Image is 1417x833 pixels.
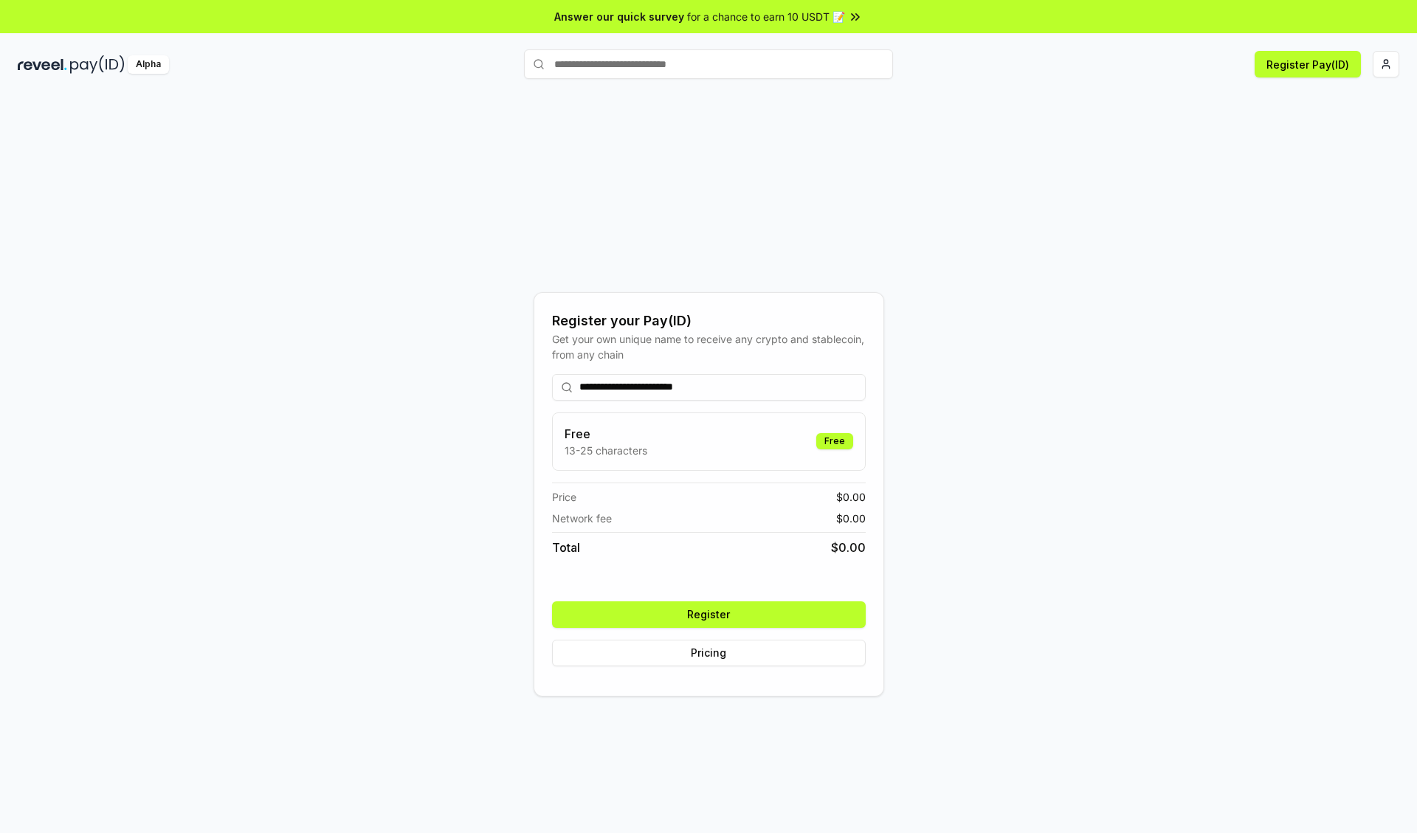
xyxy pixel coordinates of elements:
[831,539,866,556] span: $ 0.00
[70,55,125,74] img: pay_id
[816,433,853,449] div: Free
[552,489,576,505] span: Price
[552,331,866,362] div: Get your own unique name to receive any crypto and stablecoin, from any chain
[552,601,866,628] button: Register
[836,511,866,526] span: $ 0.00
[1255,51,1361,77] button: Register Pay(ID)
[18,55,67,74] img: reveel_dark
[128,55,169,74] div: Alpha
[687,9,845,24] span: for a chance to earn 10 USDT 📝
[565,443,647,458] p: 13-25 characters
[552,539,580,556] span: Total
[554,9,684,24] span: Answer our quick survey
[552,511,612,526] span: Network fee
[836,489,866,505] span: $ 0.00
[552,311,866,331] div: Register your Pay(ID)
[565,425,647,443] h3: Free
[552,640,866,666] button: Pricing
